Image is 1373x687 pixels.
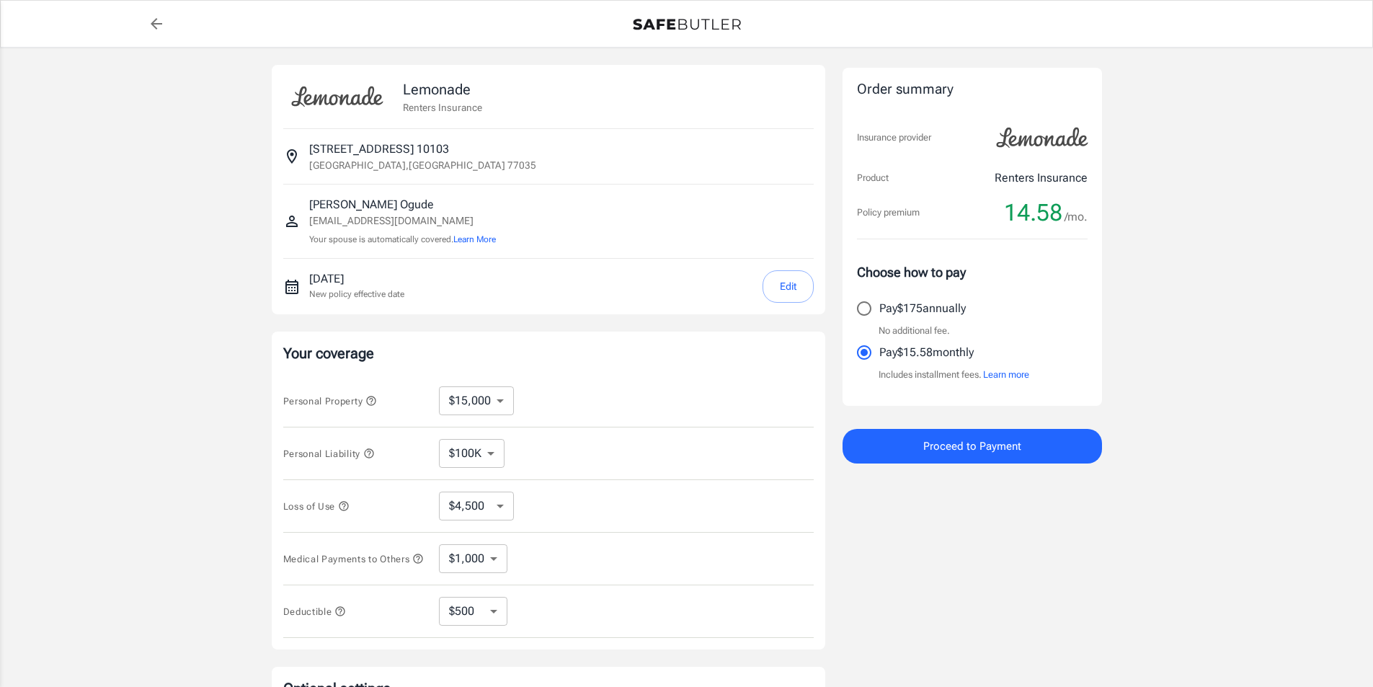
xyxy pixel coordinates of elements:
[879,344,974,361] p: Pay $15.58 monthly
[283,213,301,230] svg: Insured person
[1004,198,1062,227] span: 14.58
[309,196,496,213] p: [PERSON_NAME] Ogude
[453,233,496,246] button: Learn More
[995,169,1088,187] p: Renters Insurance
[283,606,347,617] span: Deductible
[283,501,350,512] span: Loss of Use
[857,262,1088,282] p: Choose how to pay
[633,19,741,30] img: Back to quotes
[283,392,377,409] button: Personal Property
[283,445,375,462] button: Personal Liability
[142,9,171,38] a: back to quotes
[988,118,1096,158] img: Lemonade
[309,213,496,229] p: [EMAIL_ADDRESS][DOMAIN_NAME]
[283,448,375,459] span: Personal Liability
[843,429,1102,464] button: Proceed to Payment
[309,288,404,301] p: New policy effective date
[283,278,301,296] svg: New policy start date
[283,603,347,620] button: Deductible
[857,205,920,220] p: Policy premium
[763,270,814,303] button: Edit
[283,148,301,165] svg: Insured address
[309,233,496,247] p: Your spouse is automatically covered.
[283,76,391,117] img: Lemonade
[857,130,931,145] p: Insurance provider
[309,158,536,172] p: [GEOGRAPHIC_DATA] , [GEOGRAPHIC_DATA] 77035
[857,79,1088,100] div: Order summary
[857,171,889,185] p: Product
[923,437,1021,456] span: Proceed to Payment
[283,343,814,363] p: Your coverage
[403,79,482,100] p: Lemonade
[309,141,449,158] p: [STREET_ADDRESS] 10103
[879,300,966,317] p: Pay $175 annually
[283,550,425,567] button: Medical Payments to Others
[283,554,425,564] span: Medical Payments to Others
[309,270,404,288] p: [DATE]
[879,324,950,338] p: No additional fee.
[283,497,350,515] button: Loss of Use
[1065,207,1088,227] span: /mo.
[983,368,1029,382] button: Learn more
[403,100,482,115] p: Renters Insurance
[879,368,1029,382] p: Includes installment fees.
[283,396,377,407] span: Personal Property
